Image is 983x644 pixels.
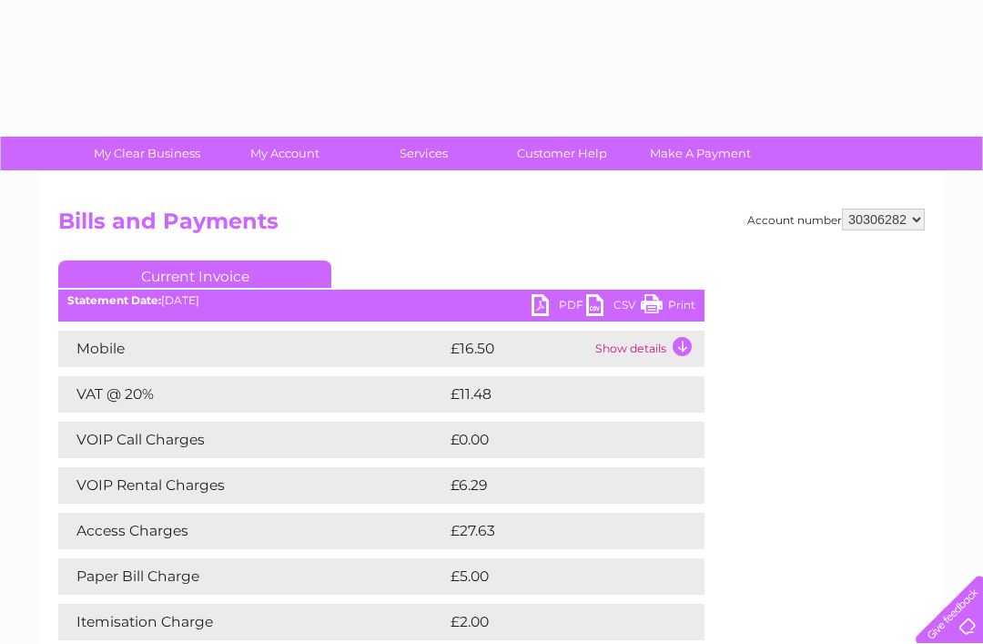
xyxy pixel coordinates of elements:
[58,376,446,413] td: VAT @ 20%
[58,558,446,595] td: Paper Bill Charge
[591,331,704,367] td: Show details
[67,293,161,307] b: Statement Date:
[446,467,662,504] td: £6.29
[446,422,663,458] td: £0.00
[210,137,360,170] a: My Account
[586,294,641,321] a: CSV
[625,137,775,170] a: Make A Payment
[446,376,664,413] td: £11.48
[349,137,499,170] a: Services
[58,331,446,367] td: Mobile
[487,137,637,170] a: Customer Help
[446,604,663,640] td: £2.00
[58,604,446,640] td: Itemisation Charge
[532,294,586,321] a: PDF
[446,558,663,595] td: £5.00
[446,513,667,549] td: £27.63
[446,331,591,367] td: £16.50
[747,209,925,230] div: Account number
[641,294,695,321] a: Print
[58,209,925,243] h2: Bills and Payments
[72,137,222,170] a: My Clear Business
[58,294,704,307] div: [DATE]
[58,467,446,504] td: VOIP Rental Charges
[58,261,331,288] a: Current Invoice
[58,513,446,549] td: Access Charges
[58,422,446,458] td: VOIP Call Charges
